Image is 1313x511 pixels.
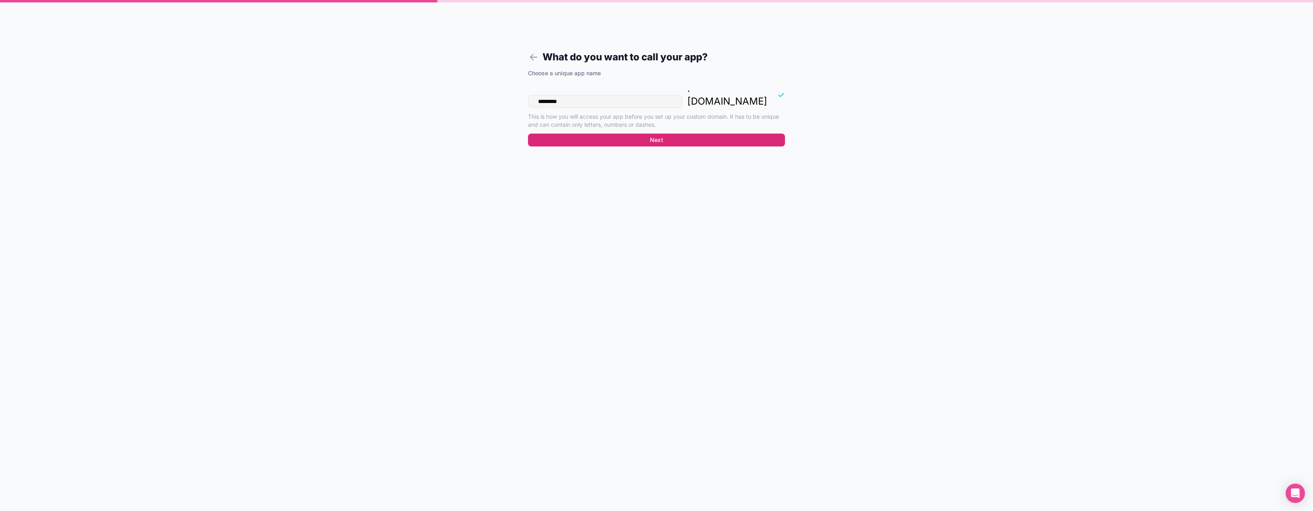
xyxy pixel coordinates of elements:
[1286,484,1305,503] div: Open Intercom Messenger
[528,113,785,129] p: This is how you will access your app before you set up your custom domain. It has to be unique an...
[528,69,601,77] label: Choose a unique app name
[528,134,785,146] button: Next
[528,50,785,64] h1: What do you want to call your app?
[687,82,767,108] p: . [DOMAIN_NAME]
